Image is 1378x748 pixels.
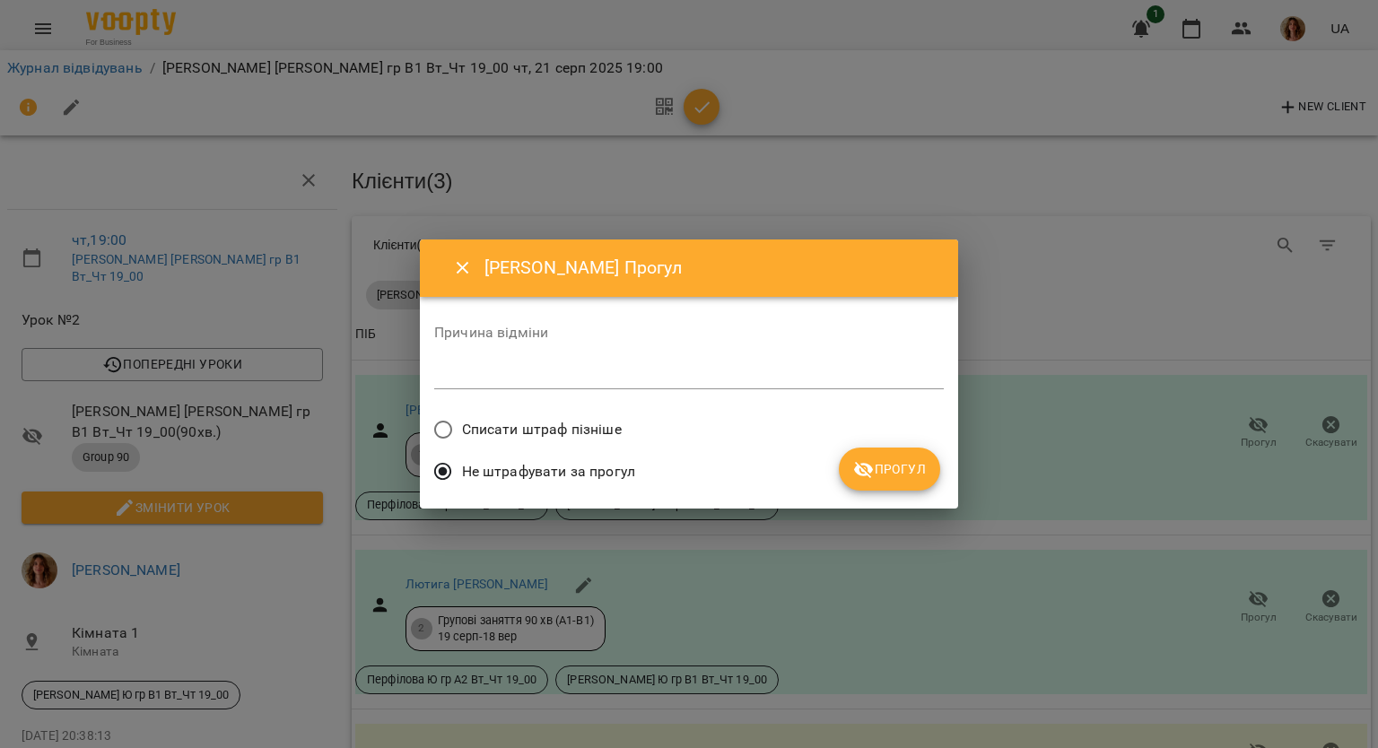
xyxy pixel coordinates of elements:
button: Прогул [839,448,940,491]
span: Прогул [853,458,926,480]
button: Close [441,247,484,290]
h6: [PERSON_NAME] Прогул [484,254,937,282]
span: Не штрафувати за прогул [462,461,635,483]
label: Причина відміни [434,326,944,340]
span: Списати штраф пізніше [462,419,622,440]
